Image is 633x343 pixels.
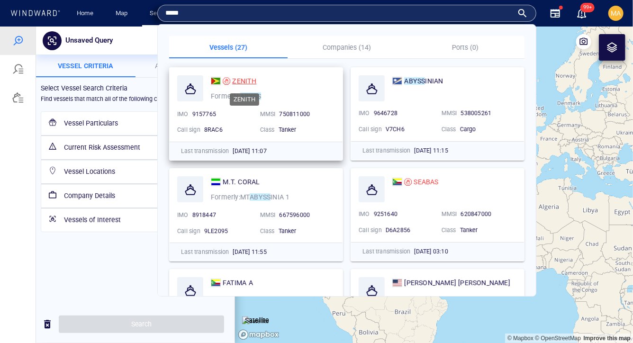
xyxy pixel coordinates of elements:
p: Companies (14) [293,42,400,53]
p: Vessels (27) [175,42,282,53]
div: Sanctioned [223,77,230,85]
span: 9LE2095 [204,227,228,235]
div: Vessel Particulars [41,85,229,108]
span: 9646728 [374,109,398,117]
span: Activity Criteria [155,36,215,43]
h6: Find vessels that match all of the following criteria: [41,68,174,77]
span: Vessel criteria [58,36,113,43]
span: 620847000 [461,210,491,217]
span: INIAN [425,77,443,85]
span: ABYSSINIAN [404,75,443,87]
a: Search engine [146,5,192,22]
p: Class [260,126,275,134]
a: Home [73,5,98,22]
p: IMO [359,109,370,117]
h6: Vessel Particulars [64,91,205,103]
a: ZENITH [211,75,257,87]
button: Home [70,5,100,22]
span: 750811000 [279,110,310,117]
p: IMO [177,211,189,219]
p: Class [260,227,275,235]
a: Map feedback [584,308,631,315]
a: Map [112,5,135,22]
p: MMSI [442,210,457,218]
p: Last transmission [362,146,410,155]
div: Notification center [576,8,588,19]
h6: Vessels of Interest [64,188,205,199]
div: Vessel Locations [41,134,229,157]
p: IMO [359,210,370,218]
p: Satellite [245,288,269,299]
span: SEABAS [414,176,438,188]
p: Call sign [359,125,382,134]
h6: Select Vessel Search Criteria [41,56,230,68]
button: Unsaved Query [62,5,117,23]
a: ABYSSINIAN [392,75,443,87]
p: MMSI [442,109,457,117]
span: MT [240,193,250,201]
span: 667596000 [279,211,310,218]
span: MA [611,9,621,17]
h6: Vessel Locations [64,139,205,151]
p: Call sign [177,227,200,235]
p: MMSI [260,110,276,118]
p: Call sign [359,226,382,235]
img: satellite [242,290,269,299]
span: FATIMA A [223,277,253,289]
h6: Current Risk Assessment [64,115,205,127]
p: MMSI [260,211,276,219]
span: M.T. CORAL [223,178,260,186]
span: MT ABYSSINIA 1 [240,193,290,201]
span: M.T. CORAL [223,176,260,188]
span: [DATE] 03:10 [414,248,448,255]
span: 9157765 [192,110,216,117]
span: [DATE] 11:15 [414,147,448,154]
span: 8918447 [192,211,216,218]
h6: Company Details [64,163,205,175]
button: 99+ [576,8,588,19]
span: SEABAS [414,178,438,186]
span: ZENITH [232,77,256,85]
span: ALYSSA ANN [404,277,510,289]
span: FATIMA A [223,279,253,287]
div: Vessels of Interest [41,182,229,205]
a: FATIMA A [211,277,253,289]
p: Last transmission [181,147,229,155]
span: [DATE] 11:55 [233,248,266,255]
p: Formerly: [211,191,289,203]
p: Class [442,125,456,134]
div: Current Risk Assessment [41,109,229,133]
span: [PERSON_NAME] [PERSON_NAME] [404,279,510,287]
span: 8RAC6 [204,126,223,133]
span: 538005261 [461,109,491,117]
a: OpenStreetMap [535,308,581,315]
div: Cargo [460,125,517,134]
p: Formerly: [211,90,261,102]
mark: ABYSS [250,193,271,201]
a: Mapbox logo [238,303,280,314]
p: Last transmission [362,247,410,256]
p: Class [442,226,456,235]
a: [PERSON_NAME] [PERSON_NAME] [392,277,510,289]
mark: ABYSS [240,92,261,100]
mark: ABYSS [404,77,425,85]
span: D6A2856 [386,226,410,234]
a: SEABAS [392,176,439,188]
div: Tanker [279,126,335,134]
p: IMO [177,110,189,118]
p: Unsaved Query [65,8,113,20]
span: [DATE] 11:07 [233,147,266,154]
div: Tanker [460,226,517,235]
a: 99+ [574,6,589,21]
p: Call sign [177,126,200,134]
div: Sanctioned [404,178,412,186]
a: Mapbox [507,308,534,315]
div: Tanker [279,227,335,235]
button: MA [606,4,625,23]
button: Map [108,5,138,22]
iframe: Chat [593,300,626,336]
span: 9251640 [374,210,398,217]
span: V7CH6 [386,126,405,133]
